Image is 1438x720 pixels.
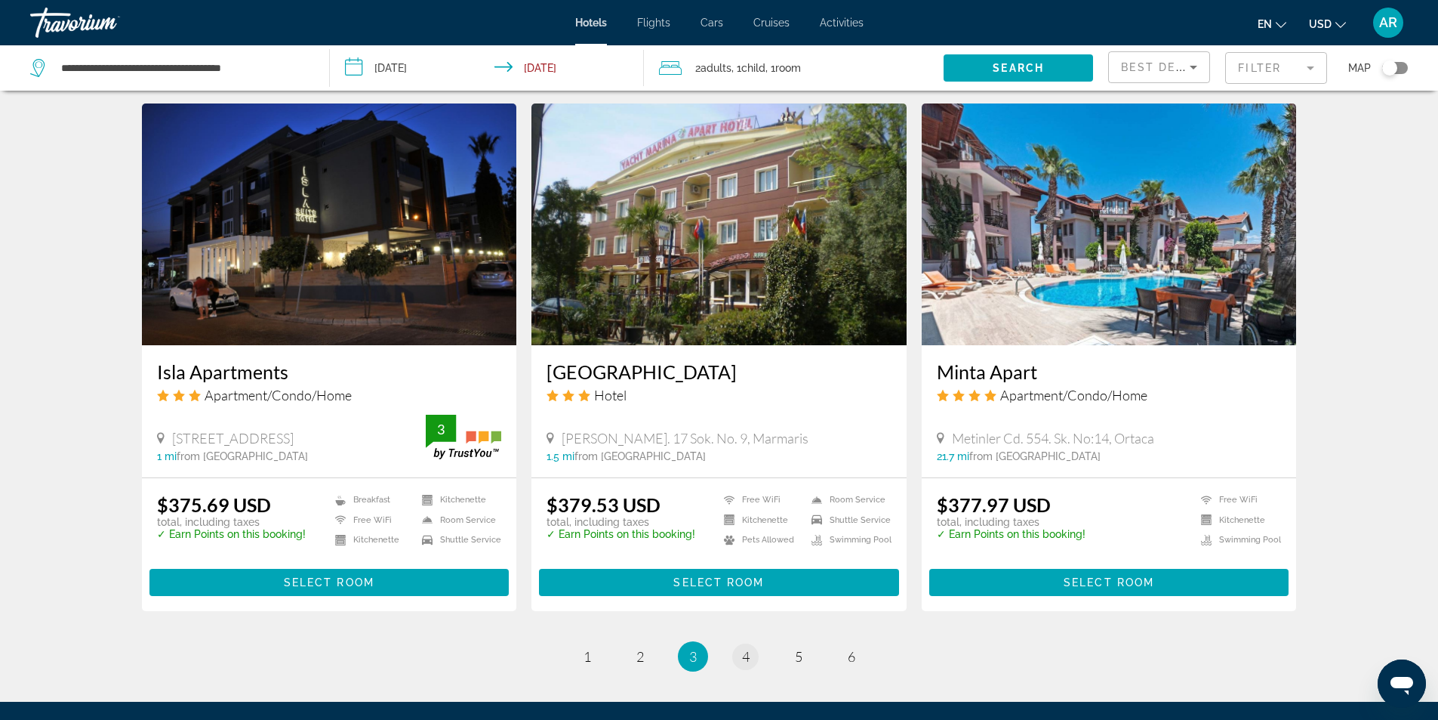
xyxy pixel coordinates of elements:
[575,17,607,29] a: Hotels
[695,57,731,79] span: 2
[594,387,627,403] span: Hotel
[804,534,891,547] li: Swimming Pool
[157,387,502,403] div: 3 star Apartment
[328,514,414,527] li: Free WiFi
[1193,514,1281,527] li: Kitchenette
[1193,534,1281,547] li: Swimming Pool
[937,450,969,462] span: 21.7 mi
[205,387,352,403] span: Apartment/Condo/Home
[157,516,306,528] p: total, including taxes
[820,17,864,29] a: Activities
[742,648,750,665] span: 4
[701,17,723,29] a: Cars
[539,569,899,596] button: Select Room
[1258,18,1272,30] span: en
[929,573,1289,589] a: Select Room
[330,45,645,91] button: Check-in date: Mar 20, 2026 Check-out date: Mar 27, 2026
[157,493,271,516] ins: $375.69 USD
[969,450,1101,462] span: from [GEOGRAPHIC_DATA]
[547,516,695,528] p: total, including taxes
[547,387,891,403] div: 3 star Hotel
[937,493,1051,516] ins: $377.97 USD
[547,528,695,540] p: ✓ Earn Points on this booking!
[149,573,510,589] a: Select Room
[1121,61,1199,73] span: Best Deals
[716,514,804,527] li: Kitchenette
[1348,57,1371,79] span: Map
[1121,58,1197,76] mat-select: Sort by
[1258,13,1286,35] button: Change language
[1225,51,1327,85] button: Filter
[1000,387,1147,403] span: Apartment/Condo/Home
[149,569,510,596] button: Select Room
[644,45,944,91] button: Travelers: 2 adults, 1 child
[716,534,804,547] li: Pets Allowed
[636,648,644,665] span: 2
[142,104,517,345] img: Hotel image
[284,576,374,589] span: Select Room
[1064,576,1154,589] span: Select Room
[574,450,706,462] span: from [GEOGRAPHIC_DATA]
[414,493,501,506] li: Kitchenette
[426,420,456,438] div: 3
[716,493,804,506] li: Free WiFi
[937,528,1085,540] p: ✓ Earn Points on this booking!
[922,104,1297,345] img: Hotel image
[30,3,181,42] a: Travorium
[937,516,1085,528] p: total, including taxes
[1369,7,1408,39] button: User Menu
[673,576,764,589] span: Select Room
[929,569,1289,596] button: Select Room
[741,62,765,74] span: Child
[157,528,306,540] p: ✓ Earn Points on this booking!
[157,360,502,383] a: Isla Apartments
[547,360,891,383] a: [GEOGRAPHIC_DATA]
[1309,18,1332,30] span: USD
[937,387,1282,403] div: 4 star Apartment
[142,641,1297,672] nav: Pagination
[531,104,907,345] img: Hotel image
[731,57,765,79] span: , 1
[1379,15,1397,30] span: AR
[172,430,294,447] span: [STREET_ADDRESS]
[952,430,1154,447] span: Metinler Cd. 554. Sk. No:14, Ortaca
[765,57,801,79] span: , 1
[993,62,1044,74] span: Search
[804,514,891,527] li: Shuttle Service
[1371,61,1408,75] button: Toggle map
[157,450,177,462] span: 1 mi
[775,62,801,74] span: Room
[1193,493,1281,506] li: Free WiFi
[328,493,414,506] li: Breakfast
[944,54,1093,82] button: Search
[562,430,808,447] span: [PERSON_NAME]. 17 Sok. No. 9, Marmaris
[1309,13,1346,35] button: Change currency
[1378,660,1426,708] iframe: Кнопка запуска окна обмена сообщениями
[539,573,899,589] a: Select Room
[177,450,308,462] span: from [GEOGRAPHIC_DATA]
[937,360,1282,383] a: Minta Apart
[426,415,501,459] img: trustyou-badge.svg
[328,534,414,547] li: Kitchenette
[701,62,731,74] span: Adults
[584,648,591,665] span: 1
[414,514,501,527] li: Room Service
[637,17,670,29] a: Flights
[414,534,501,547] li: Shuttle Service
[848,648,855,665] span: 6
[547,450,574,462] span: 1.5 mi
[753,17,790,29] a: Cruises
[795,648,802,665] span: 5
[689,648,697,665] span: 3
